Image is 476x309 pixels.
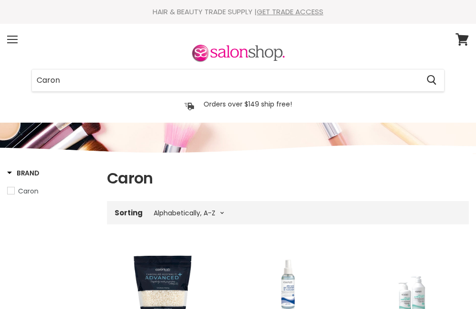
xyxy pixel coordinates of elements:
label: Sorting [115,209,143,217]
a: Caron [7,186,95,196]
button: Search [419,69,444,91]
span: Caron [18,186,39,196]
a: GET TRADE ACCESS [257,7,323,17]
form: Product [31,69,445,92]
p: Orders over $149 ship free! [204,100,292,108]
h1: Caron [107,168,469,188]
h3: Brand [7,168,39,178]
input: Search [32,69,419,91]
